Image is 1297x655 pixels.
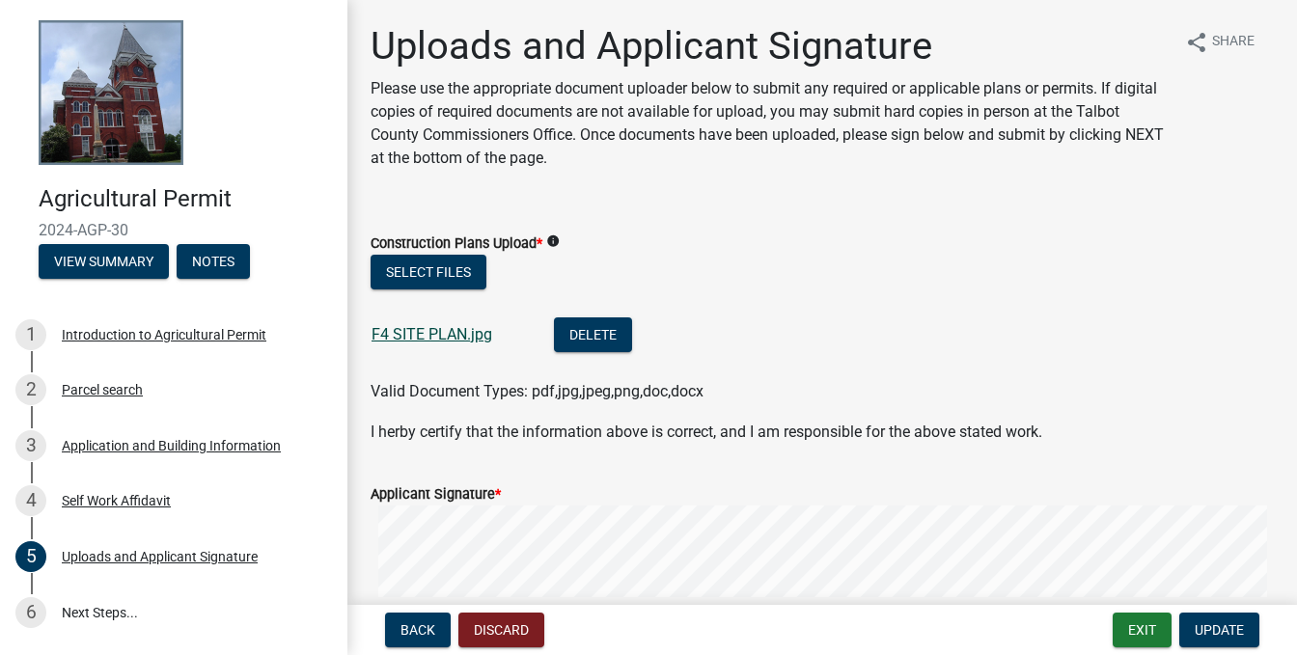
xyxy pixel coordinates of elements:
wm-modal-confirm: Notes [177,255,250,270]
div: 3 [15,430,46,461]
div: Parcel search [62,383,143,396]
div: 4 [15,485,46,516]
span: 2024-AGP-30 [39,221,309,239]
h4: Agricultural Permit [39,185,332,213]
div: 1 [15,319,46,350]
i: info [546,234,560,248]
button: Exit [1113,613,1172,647]
i: share [1185,31,1208,54]
p: I herby certify that the information above is correct, and I am responsible for the above stated ... [371,421,1274,444]
h1: Uploads and Applicant Signature [371,23,1170,69]
div: Self Work Affidavit [62,494,171,507]
div: 5 [15,541,46,572]
div: 6 [15,597,46,628]
span: Update [1195,622,1244,638]
label: Applicant Signature [371,488,501,502]
wm-modal-confirm: Delete Document [554,327,632,345]
button: Back [385,613,451,647]
label: Construction Plans Upload [371,237,542,251]
span: Valid Document Types: pdf,jpg,jpeg,png,doc,docx [371,382,704,400]
div: Uploads and Applicant Signature [62,550,258,563]
span: Share [1212,31,1255,54]
img: Talbot County, Georgia [39,20,183,165]
div: Application and Building Information [62,439,281,452]
wm-modal-confirm: Summary [39,255,169,270]
button: View Summary [39,244,169,279]
a: F4 SITE PLAN.jpg [372,325,492,343]
span: Back [400,622,435,638]
div: Introduction to Agricultural Permit [62,328,266,341]
button: Delete [554,317,632,352]
button: Select files [371,255,486,289]
button: shareShare [1170,23,1270,61]
button: Discard [458,613,544,647]
button: Update [1179,613,1259,647]
button: Notes [177,244,250,279]
div: 2 [15,374,46,405]
p: Please use the appropriate document uploader below to submit any required or applicable plans or ... [371,77,1170,170]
